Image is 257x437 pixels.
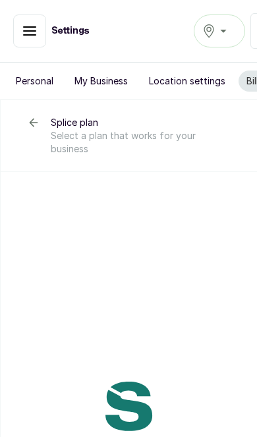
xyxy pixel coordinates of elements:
button: Location settings [141,71,233,92]
button: My Business [67,71,136,92]
h1: Settings [51,24,90,38]
button: Personal [8,71,61,92]
p: Select a plan that works for your business [51,129,231,156]
p: Splice plan [51,116,231,129]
